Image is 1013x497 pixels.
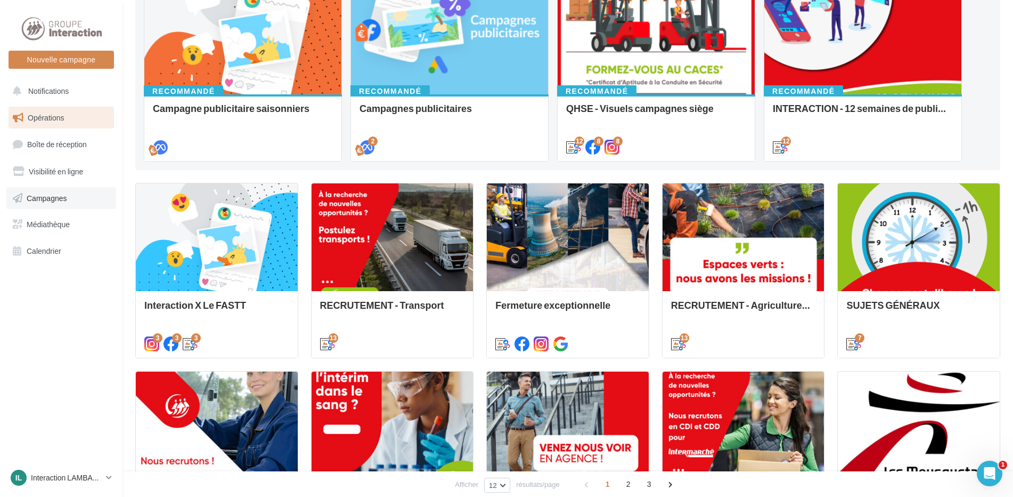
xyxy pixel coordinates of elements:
[6,133,116,156] a: Boîte de réception
[977,461,1002,486] iframe: Intercom live chat
[27,193,67,202] span: Campagnes
[28,113,64,122] span: Opérations
[27,246,61,255] span: Calendrier
[6,187,116,210] a: Campagnes
[641,476,658,493] span: 3
[360,103,540,124] div: Campagnes publicitaires
[671,300,816,321] div: RECRUTEMENT - Agriculture / Espaces verts
[27,140,87,149] span: Boîte de réception
[594,137,603,146] div: 8
[764,85,843,97] div: Recommandé
[516,479,560,490] span: résultats/page
[9,468,114,488] a: IL Interaction LAMBALLE
[613,137,623,146] div: 8
[6,161,116,183] a: Visibilité en ligne
[28,86,69,95] span: Notifications
[566,103,746,124] div: QHSE - Visuels campagnes siège
[29,167,83,176] span: Visibilité en ligne
[329,333,338,343] div: 13
[489,481,497,490] span: 12
[6,80,112,102] button: Notifications
[773,103,953,124] div: INTERACTION - 12 semaines de publication
[144,300,289,321] div: Interaction X Le FASTT
[153,333,162,343] div: 3
[575,137,584,146] div: 12
[495,300,640,321] div: Fermeture exceptionnelle
[680,333,689,343] div: 13
[320,300,465,321] div: RECRUTEMENT - Transport
[6,213,116,236] a: Médiathèque
[484,478,510,493] button: 12
[9,51,114,69] button: Nouvelle campagne
[31,472,102,483] p: Interaction LAMBALLE
[620,476,637,493] span: 2
[599,476,616,493] span: 1
[455,479,478,490] span: Afficher
[15,472,22,483] span: IL
[144,85,223,97] div: Recommandé
[350,85,430,97] div: Recommandé
[6,240,116,262] a: Calendrier
[6,107,116,129] a: Opérations
[999,461,1007,469] span: 1
[846,300,991,321] div: SUJETS GÉNÉRAUX
[557,85,636,97] div: Recommandé
[855,333,864,343] div: 7
[172,333,182,343] div: 3
[368,137,378,146] div: 2
[153,103,333,124] div: Campagne publicitaire saisonniers
[27,220,70,229] span: Médiathèque
[191,333,201,343] div: 3
[781,137,791,146] div: 12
